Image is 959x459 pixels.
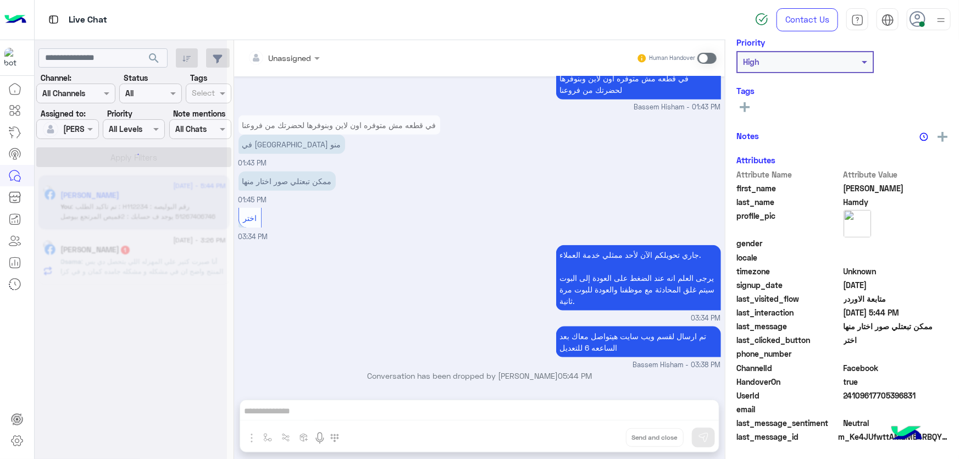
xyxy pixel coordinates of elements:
[69,13,107,27] p: Live Chat
[558,371,592,380] span: 05:44 PM
[556,245,721,311] p: 11/8/2025, 3:34 PM
[736,403,841,415] span: email
[239,233,268,241] span: 03:34 PM
[844,237,949,249] span: null
[882,14,894,26] img: tab
[844,196,949,208] span: Hamdy
[239,370,721,381] p: Conversation has been dropped by [PERSON_NAME]
[844,279,949,291] span: 2025-08-07T12:23:28.888Z
[626,428,684,447] button: Send and close
[736,307,841,318] span: last_interaction
[239,172,336,191] p: 11/8/2025, 1:45 PM
[634,102,721,113] span: Bassem Hisham - 01:43 PM
[736,320,841,332] span: last_message
[938,132,947,142] img: add
[844,293,949,305] span: متابعة الاوردر
[844,376,949,388] span: true
[736,431,836,443] span: last_message_id
[736,362,841,374] span: ChannelId
[844,266,949,277] span: Unknown
[736,131,759,141] h6: Notes
[844,210,871,237] img: picture
[844,403,949,415] span: null
[736,37,765,47] h6: Priority
[47,13,60,26] img: tab
[239,159,267,167] span: 01:43 PM
[755,13,768,26] img: spinner
[4,8,26,31] img: Logo
[934,13,948,27] img: profile
[190,87,215,101] div: Select
[851,14,864,26] img: tab
[736,376,841,388] span: HandoverOn
[736,334,841,346] span: last_clicked_button
[844,348,949,360] span: null
[736,293,841,305] span: last_visited_flow
[691,313,721,324] span: 03:34 PM
[844,390,949,401] span: 24109617705396831
[844,307,949,318] span: 2025-08-11T14:44:12.4182192Z
[736,86,948,96] h6: Tags
[4,48,24,68] img: 713415422032625
[556,327,721,357] p: 11/8/2025, 3:38 PM
[239,196,267,204] span: 01:45 PM
[844,362,949,374] span: 0
[736,266,841,277] span: timezone
[736,390,841,401] span: UserId
[736,252,841,263] span: locale
[736,279,841,291] span: signup_date
[736,417,841,429] span: last_message_sentiment
[838,431,948,443] span: m_Ke4JUfwttAMEME4RBQYLLVzT486Ls0JL91wi7JYbGAzzEaokxZMc9woqRYTO2tXpWvn_yyCcvE-HmWXcuV317Q
[736,237,841,249] span: gender
[919,132,928,141] img: notes
[556,69,721,99] p: 11/8/2025, 1:43 PM
[844,252,949,263] span: null
[846,8,868,31] a: tab
[633,360,721,370] span: Bassem Hisham - 03:38 PM
[121,145,140,164] div: loading...
[844,320,949,332] span: ممكن تبعتلي صور اختار منها
[736,210,841,235] span: profile_pic
[844,417,949,429] span: 0
[888,415,926,454] img: hulul-logo.png
[243,213,257,223] span: اختر
[844,183,949,194] span: Ahmed
[777,8,838,31] a: Contact Us
[239,115,440,135] p: 11/8/2025, 1:43 PM
[844,169,949,180] span: Attribute Value
[649,54,695,63] small: Human Handover
[844,334,949,346] span: اختر
[239,135,345,154] p: 11/8/2025, 1:43 PM
[736,155,775,165] h6: Attributes
[736,196,841,208] span: last_name
[736,169,841,180] span: Attribute Name
[736,348,841,360] span: phone_number
[736,183,841,194] span: first_name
